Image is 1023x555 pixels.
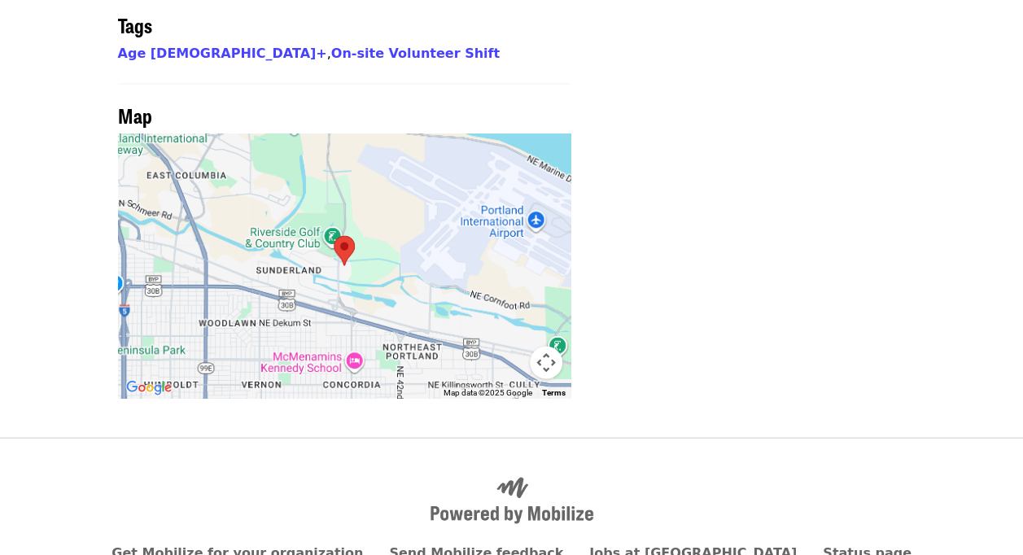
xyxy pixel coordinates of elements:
a: Age [DEMOGRAPHIC_DATA]+ [118,46,327,61]
span: Map data ©2025 Google [444,387,532,396]
a: Open this area in Google Maps (opens a new window) [122,377,176,398]
a: On-site Volunteer Shift [331,46,500,61]
button: Map camera controls [530,346,562,378]
a: Terms (opens in new tab) [542,387,566,396]
img: Powered by Mobilize [431,477,593,524]
span: Map [118,100,152,129]
span: Tags [118,11,152,39]
span: , [118,46,331,61]
img: Google [122,377,176,398]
